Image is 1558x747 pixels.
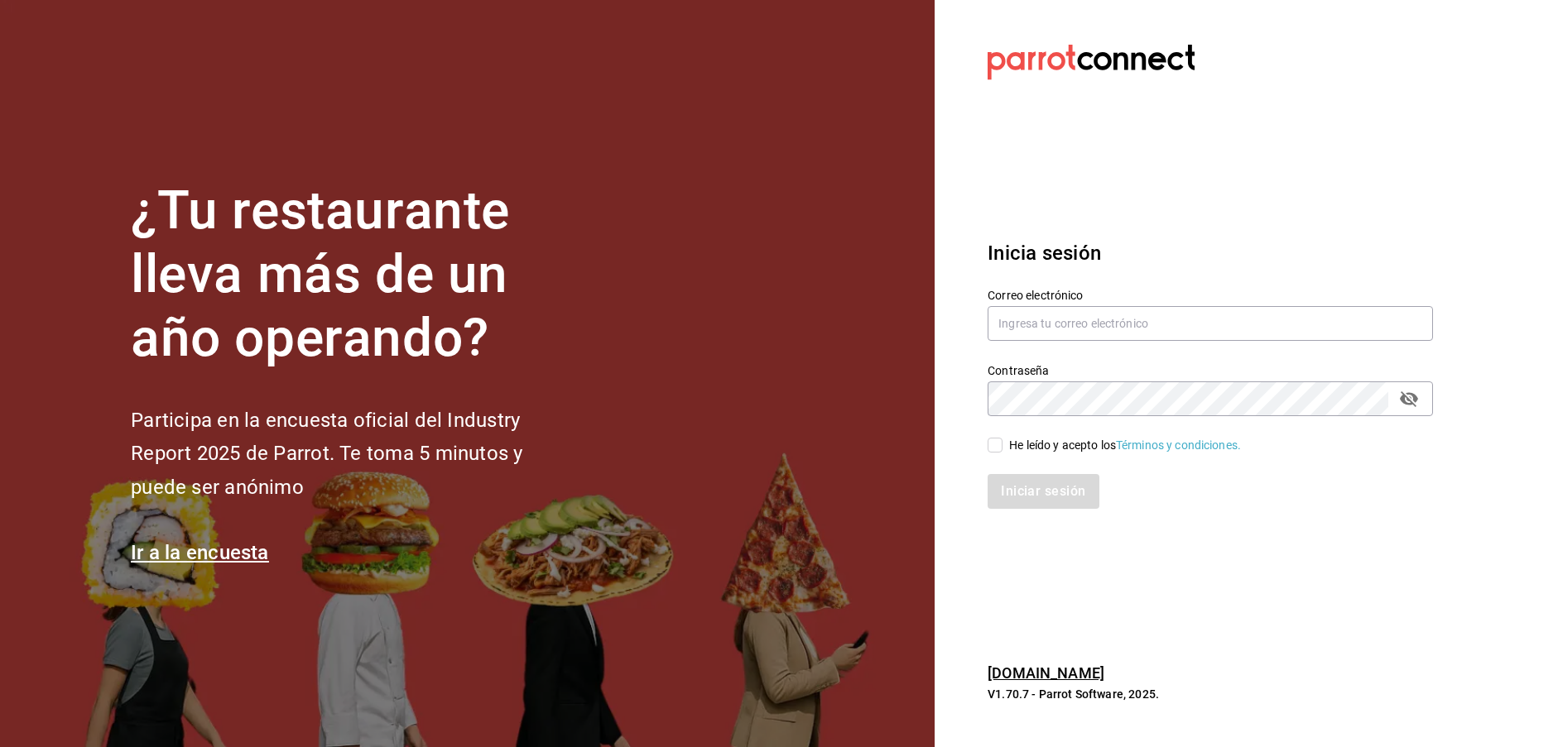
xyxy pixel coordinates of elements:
div: He leído y acepto los [1009,437,1241,454]
label: Correo electrónico [988,290,1433,301]
button: passwordField [1395,385,1423,413]
label: Contraseña [988,365,1433,376]
a: [DOMAIN_NAME] [988,664,1104,682]
input: Ingresa tu correo electrónico [988,306,1433,341]
p: V1.70.7 - Parrot Software, 2025. [988,686,1433,702]
a: Ir a la encuesta [131,541,269,564]
h3: Inicia sesión [988,238,1433,268]
h2: Participa en la encuesta oficial del Industry Report 2025 de Parrot. Te toma 5 minutos y puede se... [131,404,578,505]
h1: ¿Tu restaurante lleva más de un año operando? [131,180,578,370]
a: Términos y condiciones. [1116,438,1241,452]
